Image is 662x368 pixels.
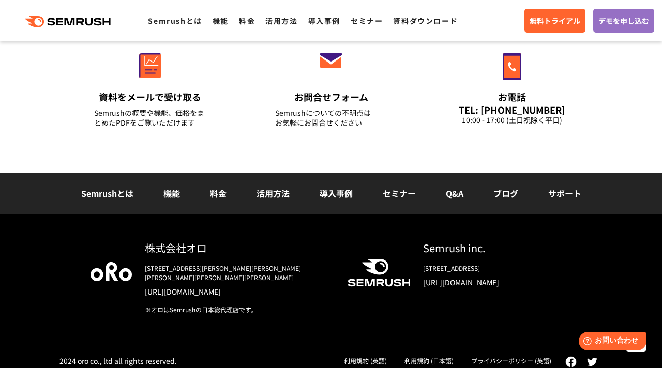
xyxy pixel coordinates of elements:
[253,31,409,141] a: お問合せフォーム Semrushについての不明点はお気軽にお問合せください
[423,264,571,273] div: [STREET_ADDRESS]
[530,15,580,26] span: 無料トライアル
[275,108,387,128] div: Semrushについての不明点は お気軽にお問合せください
[524,9,585,33] a: 無料トライアル
[145,240,331,255] div: 株式会社オロ
[145,264,331,282] div: [STREET_ADDRESS][PERSON_NAME][PERSON_NAME][PERSON_NAME][PERSON_NAME][PERSON_NAME]
[239,16,255,26] a: 料金
[94,108,206,128] div: Semrushの概要や機能、価格をまとめたPDFをご覧いただけます
[59,356,177,365] div: 2024 oro co., ltd all rights reserved.
[320,187,353,200] a: 導入事例
[404,356,454,365] a: 利用規約 (日本語)
[145,305,331,314] div: ※オロはSemrushの日本総代理店です。
[423,240,571,255] div: Semrush inc.
[145,286,331,297] a: [URL][DOMAIN_NAME]
[456,90,568,103] div: お電話
[351,16,383,26] a: セミナー
[548,187,581,200] a: サポート
[446,187,463,200] a: Q&A
[210,187,227,200] a: 料金
[593,9,654,33] a: デモを申し込む
[213,16,229,26] a: 機能
[308,16,340,26] a: 導入事例
[471,356,551,365] a: プライバシーポリシー (英語)
[456,115,568,125] div: 10:00 - 17:00 (土日祝除く平日)
[91,262,132,281] img: oro company
[598,15,649,26] span: デモを申し込む
[275,90,387,103] div: お問合せフォーム
[265,16,297,26] a: 活用方法
[163,187,180,200] a: 機能
[565,356,577,367] img: facebook
[587,358,597,366] img: twitter
[393,16,458,26] a: 資料ダウンロード
[94,90,206,103] div: 資料をメールで受け取る
[423,277,571,287] a: [URL][DOMAIN_NAME]
[257,187,290,200] a: 活用方法
[570,328,651,357] iframe: Help widget launcher
[493,187,518,200] a: ブログ
[148,16,202,26] a: Semrushとは
[81,187,133,200] a: Semrushとは
[72,31,228,141] a: 資料をメールで受け取る Semrushの概要や機能、価格をまとめたPDFをご覧いただけます
[344,356,387,365] a: 利用規約 (英語)
[383,187,416,200] a: セミナー
[456,104,568,115] div: TEL: [PHONE_NUMBER]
